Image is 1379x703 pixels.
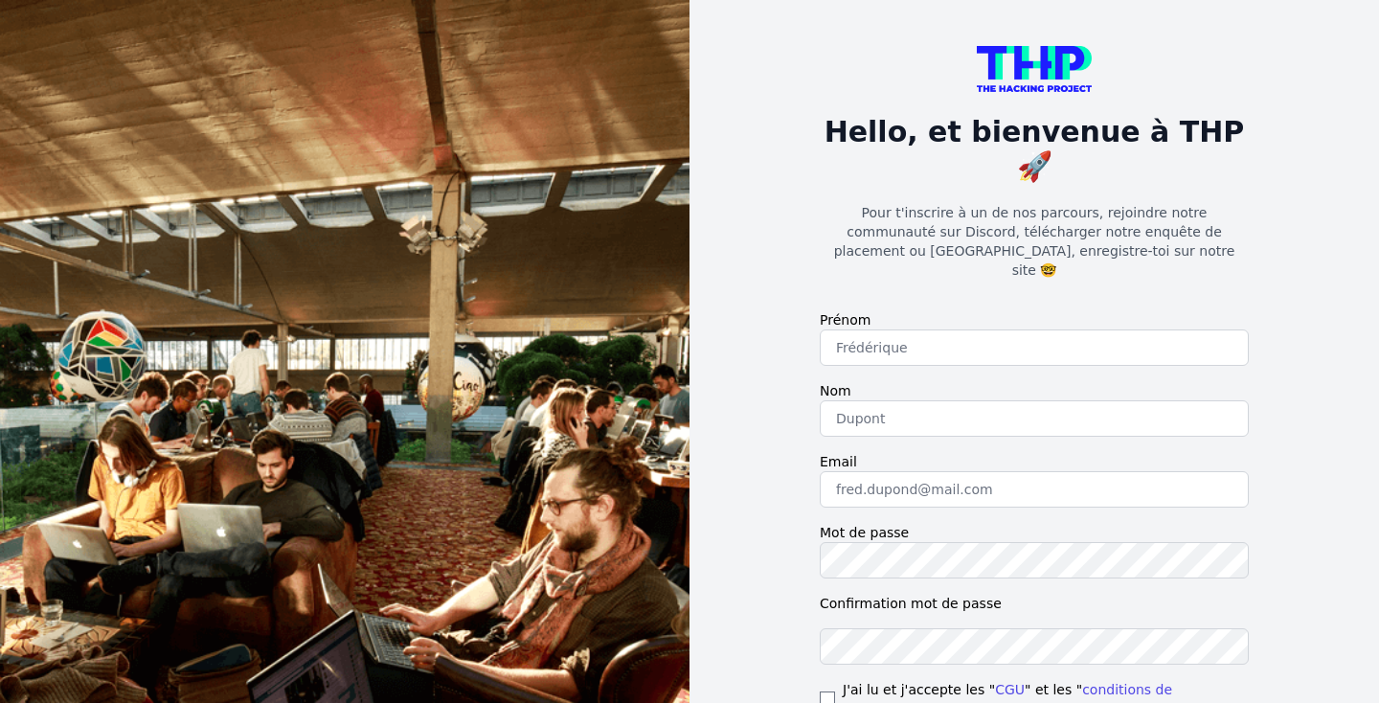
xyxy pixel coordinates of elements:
label: Email [820,452,1249,471]
input: Frédérique [820,329,1249,366]
label: Confirmation mot de passe [820,594,1249,613]
label: Nom [820,381,1249,400]
p: Pour t'inscrire à un de nos parcours, rejoindre notre communauté sur Discord, télécharger notre e... [820,203,1249,280]
label: Mot de passe [820,523,1249,542]
label: Prénom [820,310,1249,329]
h1: Hello, et bienvenue à THP 🚀 [820,115,1249,184]
input: Dupont [820,400,1249,437]
a: CGU [995,682,1025,697]
input: fred.dupond@mail.com [820,471,1249,508]
img: logo [977,46,1092,92]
